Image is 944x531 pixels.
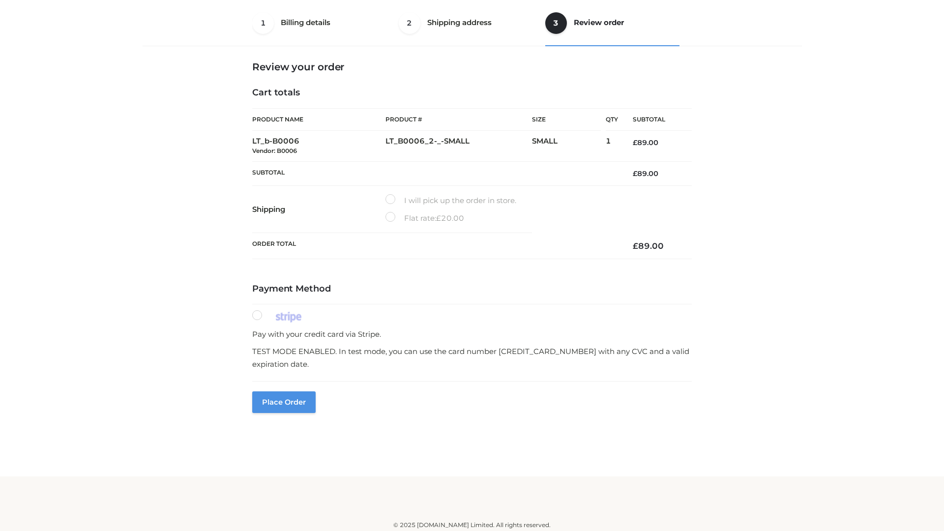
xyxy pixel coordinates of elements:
th: Shipping [252,186,385,233]
bdi: 89.00 [633,169,658,178]
span: £ [633,241,638,251]
td: LT_B0006_2-_-SMALL [385,131,532,162]
p: Pay with your credit card via Stripe. [252,328,692,341]
small: Vendor: B0006 [252,147,297,154]
th: Product Name [252,108,385,131]
th: Size [532,109,601,131]
span: £ [436,213,441,223]
td: 1 [606,131,618,162]
th: Order Total [252,233,618,259]
h4: Payment Method [252,284,692,295]
th: Subtotal [618,109,692,131]
bdi: 20.00 [436,213,464,223]
th: Product # [385,108,532,131]
td: SMALL [532,131,606,162]
span: £ [633,169,637,178]
h3: Review your order [252,61,692,73]
p: TEST MODE ENABLED. In test mode, you can use the card number [CREDIT_CARD_NUMBER] with any CVC an... [252,345,692,370]
th: Qty [606,108,618,131]
h4: Cart totals [252,88,692,98]
span: £ [633,138,637,147]
td: LT_b-B0006 [252,131,385,162]
button: Place order [252,391,316,413]
bdi: 89.00 [633,241,664,251]
label: I will pick up the order in store. [385,194,516,207]
th: Subtotal [252,161,618,185]
label: Flat rate: [385,212,464,225]
div: © 2025 [DOMAIN_NAME] Limited. All rights reserved. [146,520,798,530]
bdi: 89.00 [633,138,658,147]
